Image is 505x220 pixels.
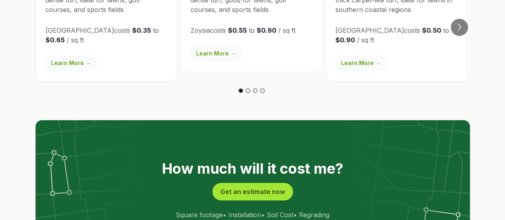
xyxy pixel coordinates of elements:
button: Go to slide 3 [253,88,257,93]
button: Get an estimate now [212,183,293,200]
button: Go to next slide [451,19,468,36]
strong: $0.35 [132,26,151,34]
button: Go to slide 2 [246,88,250,93]
a: Learn More → [190,46,242,61]
p: [GEOGRAPHIC_DATA] costs to / sq ft [46,26,167,45]
strong: $0.55 [228,26,247,34]
strong: $0.90 [335,36,355,44]
a: Learn More → [335,56,386,70]
strong: $0.50 [422,26,441,34]
button: Go to slide 4 [260,88,265,93]
strong: $0.90 [257,26,276,34]
p: Zoysia costs to / sq ft [190,26,312,35]
p: [GEOGRAPHIC_DATA] costs to / sq ft [335,26,457,45]
button: Go to slide 1 [238,88,243,93]
a: Learn More → [46,56,97,70]
strong: $0.65 [46,36,65,44]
